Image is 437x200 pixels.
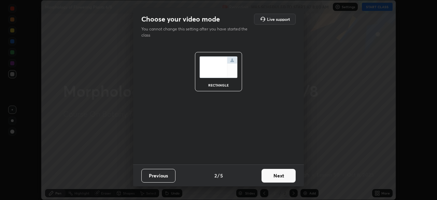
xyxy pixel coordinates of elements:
[220,172,223,179] h4: 5
[217,172,220,179] h4: /
[262,169,296,183] button: Next
[141,26,252,38] p: You cannot change this setting after you have started the class
[141,15,220,24] h2: Choose your video mode
[214,172,217,179] h4: 2
[199,56,238,78] img: normalScreenIcon.ae25ed63.svg
[141,169,175,183] button: Previous
[205,83,232,87] div: rectangle
[267,17,290,21] h5: Live support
